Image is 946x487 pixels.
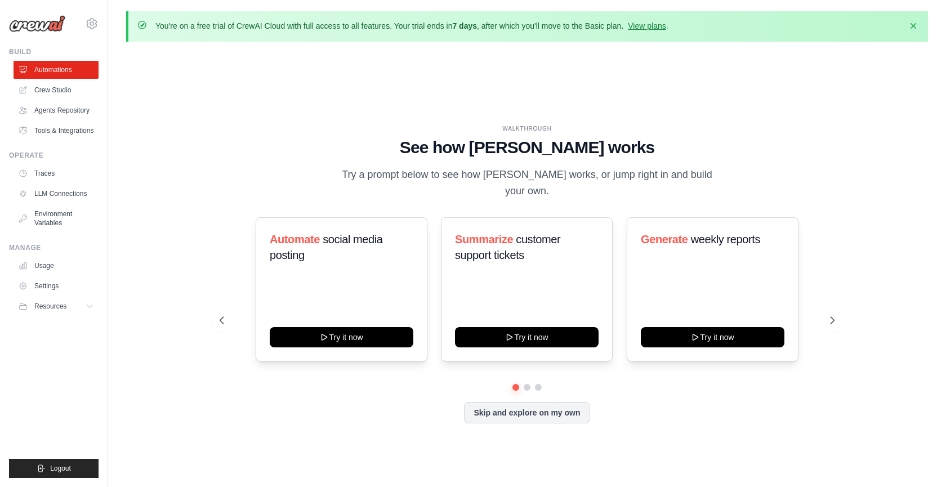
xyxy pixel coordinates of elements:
a: Traces [14,164,99,182]
span: Logout [50,464,71,473]
button: Skip and explore on my own [464,402,590,423]
a: Settings [14,277,99,295]
span: social media posting [270,233,383,261]
strong: 7 days [452,21,477,30]
span: Generate [641,233,688,245]
span: Summarize [455,233,513,245]
button: Try it now [641,327,784,347]
span: weekly reports [690,233,760,245]
span: Automate [270,233,320,245]
button: Try it now [270,327,413,347]
div: Build [9,47,99,56]
a: Agents Repository [14,101,99,119]
div: Manage [9,243,99,252]
button: Logout [9,459,99,478]
h1: See how [PERSON_NAME] works [220,137,834,158]
a: Usage [14,257,99,275]
img: Logo [9,15,65,32]
div: WALKTHROUGH [220,124,834,133]
a: Crew Studio [14,81,99,99]
div: Operate [9,151,99,160]
span: Resources [34,302,66,311]
p: Try a prompt below to see how [PERSON_NAME] works, or jump right in and build your own. [338,167,716,200]
button: Resources [14,297,99,315]
a: Automations [14,61,99,79]
a: Environment Variables [14,205,99,232]
a: Tools & Integrations [14,122,99,140]
button: Try it now [455,327,599,347]
a: LLM Connections [14,185,99,203]
p: You're on a free trial of CrewAI Cloud with full access to all features. Your trial ends in , aft... [155,20,668,32]
a: View plans [628,21,666,30]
